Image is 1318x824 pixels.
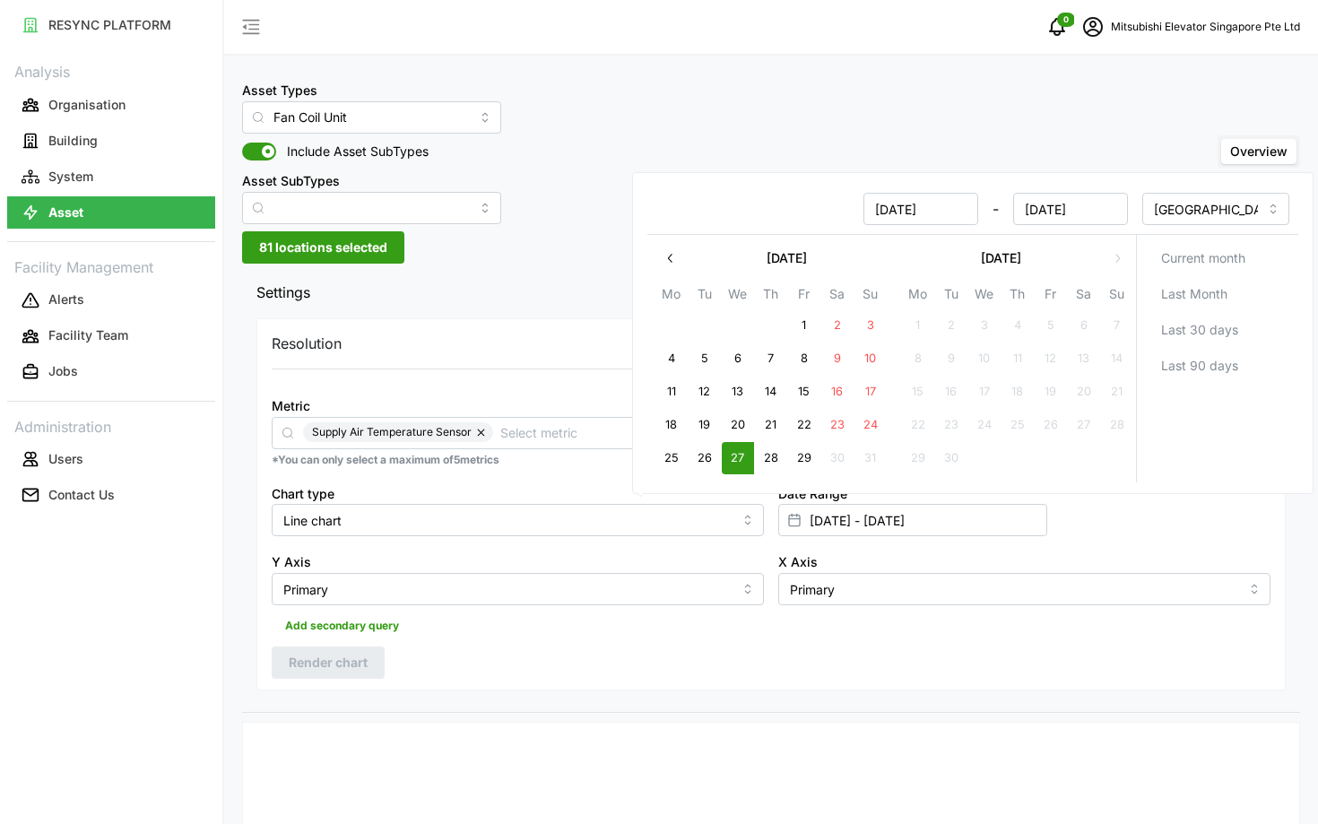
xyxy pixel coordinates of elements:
button: 4 August 2025 [655,343,688,375]
p: Asset [48,204,83,221]
p: Users [48,450,83,468]
button: 13 August 2025 [722,376,754,408]
a: RESYNC PLATFORM [7,7,215,43]
input: Select date range [778,504,1047,536]
button: 9 August 2025 [821,343,854,375]
button: 11 September 2025 [1002,343,1034,375]
span: Overview [1230,143,1288,159]
th: Sa [820,283,854,309]
button: 81 locations selected [242,231,404,264]
button: 3 August 2025 [854,309,887,342]
button: 27 September 2025 [1068,409,1100,441]
label: Asset SubTypes [242,171,340,191]
span: 81 locations selected [259,232,387,263]
span: Last Month [1161,279,1227,309]
a: Jobs [7,354,215,390]
button: 15 September 2025 [902,376,934,408]
span: Last 90 days [1161,351,1238,381]
span: Add secondary query [285,613,399,638]
button: 20 August 2025 [722,409,754,441]
th: We [967,283,1001,309]
button: Building [7,125,215,157]
th: Fr [787,283,820,309]
button: 10 September 2025 [968,343,1001,375]
p: Mitsubishi Elevator Singapore Pte Ltd [1111,19,1300,36]
button: Organisation [7,89,215,121]
label: Chart type [272,484,334,504]
button: 12 September 2025 [1035,343,1067,375]
button: 27 August 2025 [722,442,754,474]
button: 14 August 2025 [755,376,787,408]
span: Supply Air Temperature Sensor [312,422,472,442]
input: Select Y axis [272,573,764,605]
button: 7 August 2025 [755,343,787,375]
a: Organisation [7,87,215,123]
th: Th [754,283,787,309]
label: Y Axis [272,552,311,572]
input: Select X axis [778,573,1270,605]
button: Settings [242,271,1300,315]
p: Building [48,132,98,150]
input: Select metric [500,422,1239,442]
button: 2 September 2025 [935,309,967,342]
p: Organisation [48,96,126,114]
button: [DATE] [687,242,887,274]
button: 30 August 2025 [821,442,854,474]
button: 7 September 2025 [1101,309,1133,342]
a: Alerts [7,282,215,318]
button: 28 September 2025 [1101,409,1133,441]
button: Last 90 days [1144,350,1292,382]
button: RESYNC PLATFORM [7,9,215,41]
p: Facility Team [48,326,128,344]
button: 6 September 2025 [1068,309,1100,342]
button: 3 September 2025 [968,309,1001,342]
span: Last 30 days [1161,315,1238,345]
button: 31 August 2025 [854,442,887,474]
button: 1 September 2025 [902,309,934,342]
a: Building [7,123,215,159]
button: 23 August 2025 [821,409,854,441]
p: Alerts [48,291,84,308]
button: 13 September 2025 [1068,343,1100,375]
button: 29 September 2025 [902,442,934,474]
button: 19 September 2025 [1035,376,1067,408]
input: Select chart type [272,504,764,536]
button: Facility Team [7,320,215,352]
button: 8 August 2025 [788,343,820,375]
label: Asset Types [242,81,317,100]
button: Add secondary query [272,612,412,639]
p: Resolution [272,333,342,355]
a: Users [7,441,215,477]
button: 22 August 2025 [788,409,820,441]
button: System [7,160,215,193]
a: Asset [7,195,215,230]
button: Current month [1144,242,1292,274]
th: Sa [1067,283,1100,309]
button: 24 August 2025 [854,409,887,441]
button: 20 September 2025 [1068,376,1100,408]
button: 5 August 2025 [689,343,721,375]
span: Settings [256,271,1272,315]
th: Su [1100,283,1133,309]
p: Facility Management [7,253,215,279]
p: Administration [7,412,215,438]
button: Render chart [272,646,385,679]
div: - [656,193,1128,225]
th: We [721,283,754,309]
button: 24 September 2025 [968,409,1001,441]
button: 5 September 2025 [1035,309,1067,342]
button: Jobs [7,356,215,388]
button: Contact Us [7,479,215,511]
button: [DATE] [901,242,1101,274]
span: 0 [1063,13,1069,26]
th: Tu [934,283,967,309]
span: Current month [1161,243,1245,273]
p: Analysis [7,57,215,83]
button: 4 September 2025 [1002,309,1034,342]
div: Settings [242,314,1300,712]
label: Metric [272,396,310,416]
button: 16 September 2025 [935,376,967,408]
button: 2 August 2025 [821,309,854,342]
button: 16 August 2025 [821,376,854,408]
button: 1 August 2025 [788,309,820,342]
